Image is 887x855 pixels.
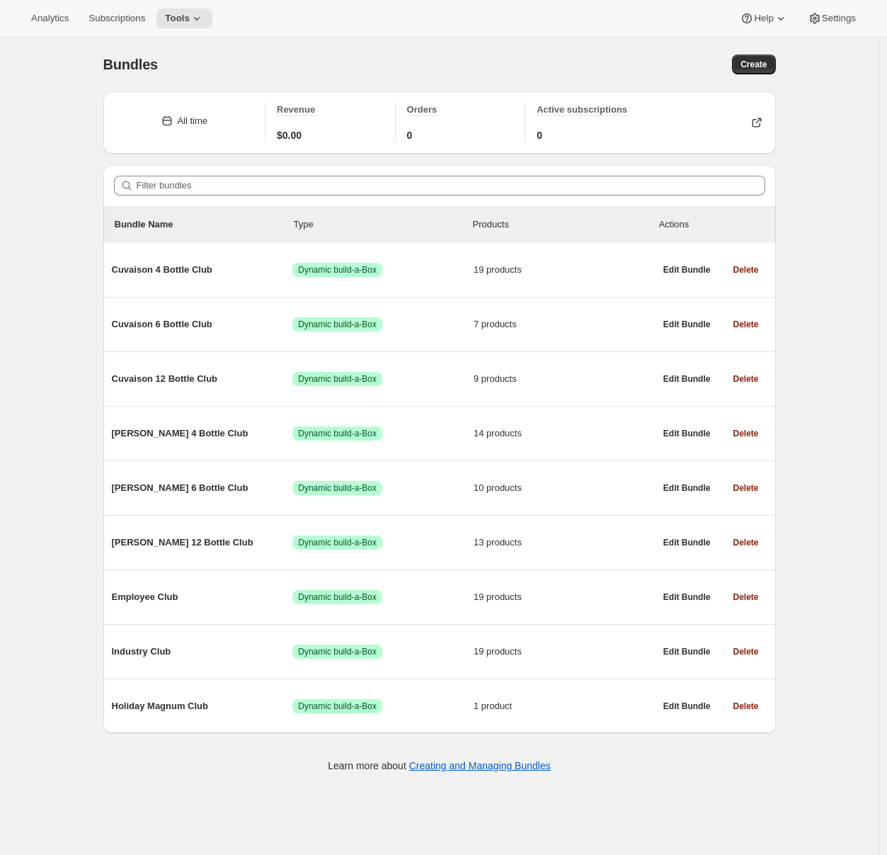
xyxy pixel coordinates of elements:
[732,55,775,74] button: Create
[31,13,69,24] span: Analytics
[724,369,767,389] button: Delete
[80,9,154,28] button: Subscriptions
[724,696,767,716] button: Delete
[733,264,758,276] span: Delete
[822,13,856,24] span: Settings
[537,104,627,115] span: Active subscriptions
[731,9,796,28] button: Help
[733,482,758,494] span: Delete
[474,590,655,604] span: 19 products
[298,482,377,494] span: Dynamic build-a-Box
[115,217,294,232] p: Bundle Name
[298,428,377,439] span: Dynamic build-a-Box
[298,373,377,385] span: Dynamic build-a-Box
[754,13,773,24] span: Help
[663,482,711,494] span: Edit Bundle
[724,260,767,280] button: Delete
[474,481,655,495] span: 10 products
[112,590,293,604] span: Employee Club
[137,176,765,196] input: Filter bundles
[298,537,377,548] span: Dynamic build-a-Box
[724,315,767,334] button: Delete
[298,701,377,712] span: Dynamic build-a-Box
[277,104,315,115] span: Revenue
[103,57,159,72] span: Bundles
[655,260,719,280] button: Edit Bundle
[724,587,767,607] button: Delete
[112,645,293,659] span: Industry Club
[474,317,655,332] span: 7 products
[663,319,711,330] span: Edit Bundle
[112,317,293,332] span: Cuvaison 6 Bottle Club
[474,372,655,386] span: 9 products
[298,591,377,603] span: Dynamic build-a-Box
[298,319,377,330] span: Dynamic build-a-Box
[473,217,652,232] div: Products
[733,646,758,657] span: Delete
[655,478,719,498] button: Edit Bundle
[655,315,719,334] button: Edit Bundle
[655,696,719,716] button: Edit Bundle
[724,533,767,553] button: Delete
[409,760,551,771] a: Creating and Managing Bundles
[663,537,711,548] span: Edit Bundle
[474,426,655,441] span: 14 products
[112,481,293,495] span: [PERSON_NAME] 6 Bottle Club
[277,128,302,142] span: $0.00
[112,699,293,713] span: Holiday Magnum Club
[733,428,758,439] span: Delete
[112,536,293,550] span: [PERSON_NAME] 12 Bottle Club
[663,646,711,657] span: Edit Bundle
[655,369,719,389] button: Edit Bundle
[294,217,473,232] div: Type
[733,373,758,385] span: Delete
[663,428,711,439] span: Edit Bundle
[655,587,719,607] button: Edit Bundle
[740,59,767,70] span: Create
[112,372,293,386] span: Cuvaison 12 Bottle Club
[659,217,765,232] div: Actions
[177,114,207,128] div: All time
[724,642,767,662] button: Delete
[655,642,719,662] button: Edit Bundle
[655,533,719,553] button: Edit Bundle
[663,701,711,712] span: Edit Bundle
[663,373,711,385] span: Edit Bundle
[156,9,212,28] button: Tools
[112,263,293,277] span: Cuvaison 4 Bottle Club
[165,13,190,24] span: Tools
[733,591,758,603] span: Delete
[407,128,413,142] span: 0
[298,646,377,657] span: Dynamic build-a-Box
[733,537,758,548] span: Delete
[474,645,655,659] span: 19 products
[733,701,758,712] span: Delete
[474,263,655,277] span: 19 products
[23,9,77,28] button: Analytics
[88,13,145,24] span: Subscriptions
[724,424,767,443] button: Delete
[733,319,758,330] span: Delete
[655,424,719,443] button: Edit Bundle
[112,426,293,441] span: [PERSON_NAME] 4 Bottle Club
[328,759,550,773] p: Learn more about
[799,9,864,28] button: Settings
[663,264,711,276] span: Edit Bundle
[407,104,437,115] span: Orders
[724,478,767,498] button: Delete
[474,536,655,550] span: 13 products
[537,128,542,142] span: 0
[298,264,377,276] span: Dynamic build-a-Box
[663,591,711,603] span: Edit Bundle
[474,699,655,713] span: 1 product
